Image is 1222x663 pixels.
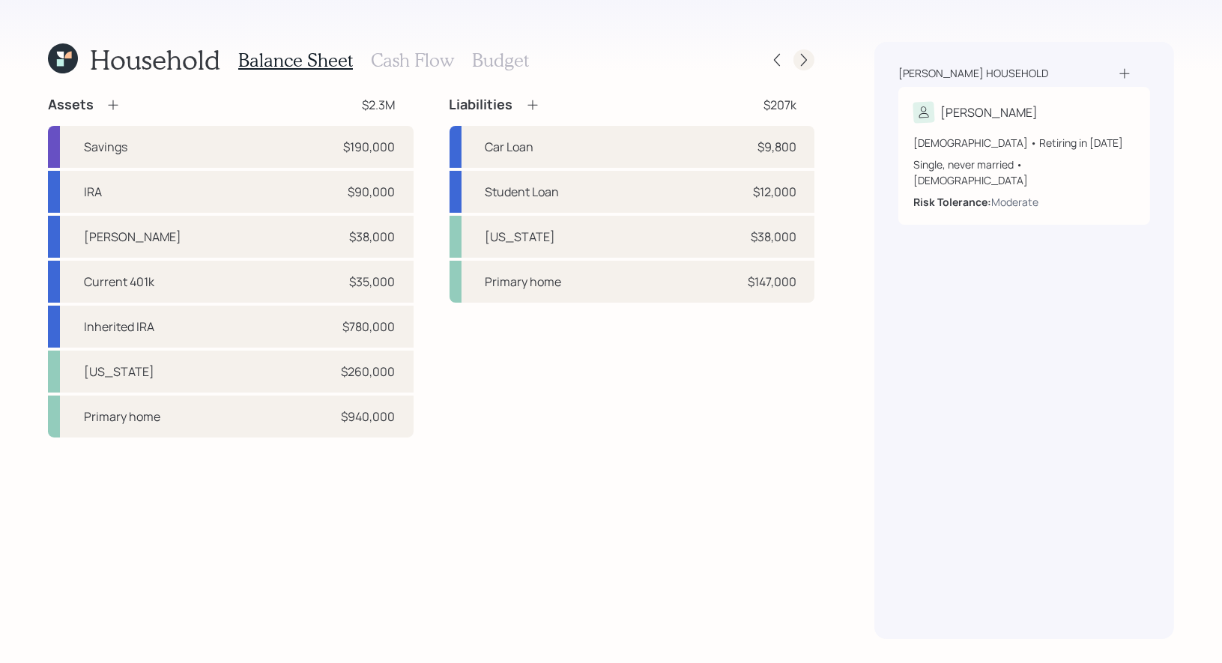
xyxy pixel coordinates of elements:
div: $90,000 [348,183,396,201]
div: Single, never married • [DEMOGRAPHIC_DATA] [913,157,1135,188]
div: Primary home [486,273,562,291]
div: $12,000 [753,183,796,201]
div: Inherited IRA [84,318,154,336]
b: Risk Tolerance: [913,195,991,209]
div: $38,000 [751,228,796,246]
div: $190,000 [344,138,396,156]
div: $9,800 [757,138,796,156]
div: $940,000 [342,408,396,426]
div: [US_STATE] [84,363,154,381]
div: Savings [84,138,127,156]
h3: Cash Flow [371,49,454,71]
div: Car Loan [486,138,534,156]
div: [DEMOGRAPHIC_DATA] • Retiring in [DATE] [913,135,1135,151]
div: $38,000 [350,228,396,246]
h1: Household [90,43,220,76]
div: $147,000 [748,273,796,291]
div: Current 401k [84,273,154,291]
div: IRA [84,183,102,201]
div: $260,000 [342,363,396,381]
h4: Liabilities [450,97,513,113]
h3: Budget [472,49,529,71]
div: [PERSON_NAME] household [898,66,1048,81]
div: [PERSON_NAME] [84,228,181,246]
div: [US_STATE] [486,228,556,246]
div: Student Loan [486,183,560,201]
div: $780,000 [343,318,396,336]
div: $35,000 [350,273,396,291]
h4: Assets [48,97,94,113]
div: Moderate [991,194,1038,210]
h3: Balance Sheet [238,49,353,71]
div: $207k [763,96,796,114]
div: $2.3M [363,96,396,114]
div: Primary home [84,408,160,426]
div: [PERSON_NAME] [940,103,1038,121]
